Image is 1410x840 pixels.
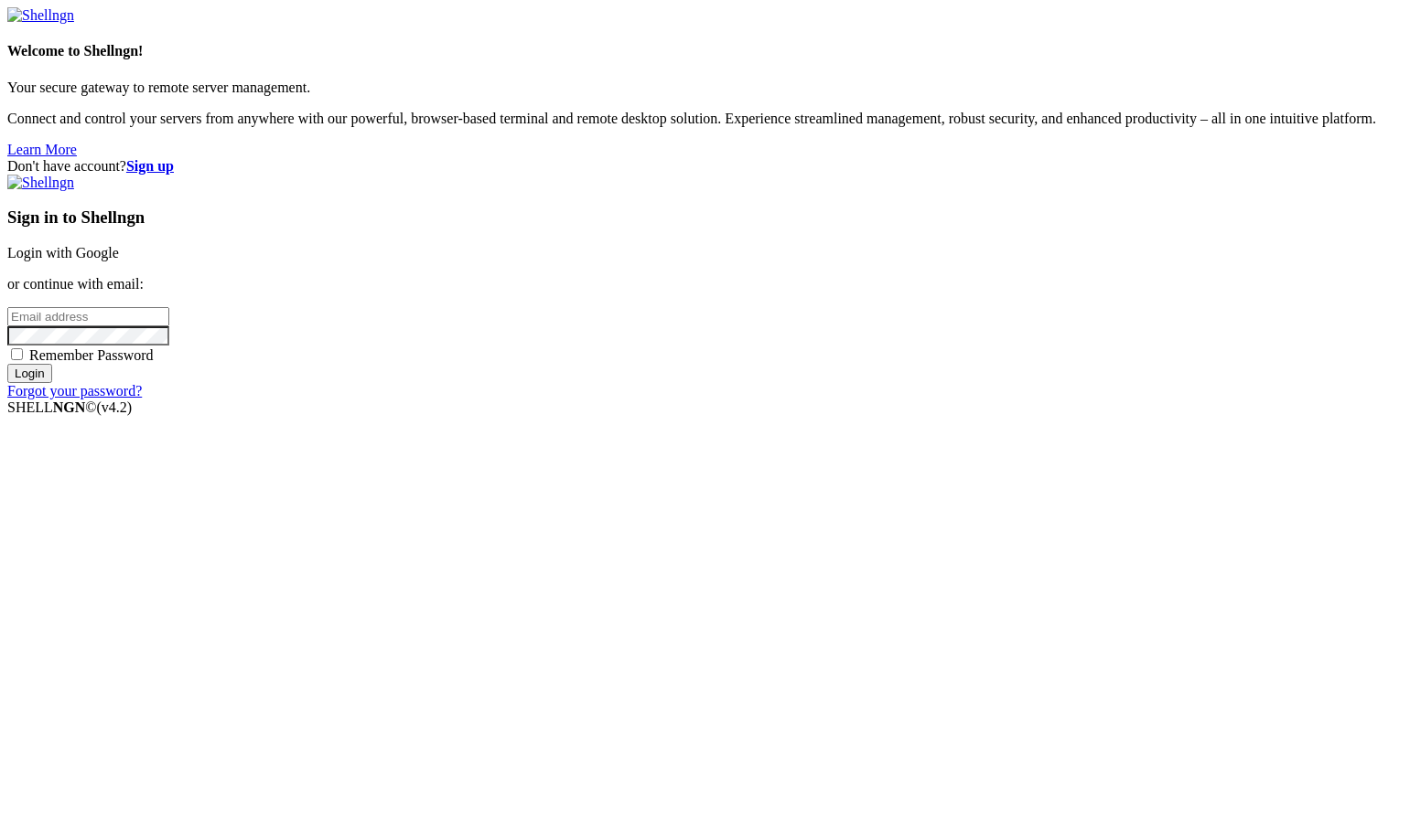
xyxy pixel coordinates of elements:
b: NGN [53,399,86,415]
span: 4.2.0 [97,399,133,415]
span: SHELL © [7,399,132,415]
input: Remember Password [11,348,23,360]
h4: Welcome to Shellngn! [7,43,1403,59]
p: Your secure gateway to remote server management. [7,80,1403,96]
a: Login with Google [7,245,119,261]
a: Learn More [7,142,77,157]
input: Email address [7,307,169,326]
img: Shellngn [7,7,74,24]
a: Sign up [126,158,174,174]
h3: Sign in to Shellngn [7,207,1403,228]
span: Remember Password [29,347,154,363]
input: Login [7,364,52,383]
p: Connect and control your servers from anywhere with our powerful, browser-based terminal and remo... [7,111,1403,127]
img: Shellngn [7,175,74,191]
p: or continue with email: [7,276,1403,292]
a: Forgot your password? [7,383,142,399]
div: Don't have account? [7,158,1403,175]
